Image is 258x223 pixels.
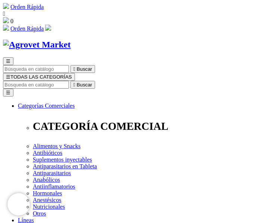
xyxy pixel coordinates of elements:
a: Antiparasitarios en Tableta [33,163,97,169]
a: Antiinflamatorios [33,183,75,190]
input: Buscar [3,65,69,73]
span: Buscar [77,82,92,88]
a: Categorías Comerciales [18,103,75,109]
a: Anabólicos [33,177,60,183]
a: Orden Rápida [10,25,44,32]
a: Antibióticos [33,150,62,156]
img: shopping-bag.svg [3,17,9,23]
a: Nutricionales [33,204,65,210]
a: Orden Rápida [10,4,44,10]
i:  [3,10,5,17]
p: CATEGORÍA COMERCIAL [33,120,255,132]
iframe: Brevo live chat [7,193,30,216]
a: Suplementos inyectables [33,156,92,163]
a: Antiparasitarios [33,170,71,176]
span: ☰ [6,74,10,80]
button:  Buscar [70,81,95,89]
span: ☰ [6,58,10,64]
a: Acceda a su cuenta de cliente [45,25,51,32]
input: Buscar [3,81,69,89]
button: ☰TODAS LAS CATEGORÍAS [3,73,75,81]
span: Buscar [77,66,92,72]
button: ☰ [3,57,13,65]
a: Hormonales [33,190,62,196]
button:  Buscar [70,65,95,73]
a: Anestésicos [33,197,61,203]
i:  [73,66,75,72]
img: shopping-cart.svg [3,3,9,9]
button: ☰ [3,89,13,97]
img: shopping-cart.svg [3,25,9,31]
a: Alimentos y Snacks [33,143,81,149]
i:  [73,82,75,88]
a: Otros [33,210,46,217]
img: user.svg [45,25,51,31]
img: Agrovet Market [3,40,71,50]
span: 0 [10,18,13,24]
